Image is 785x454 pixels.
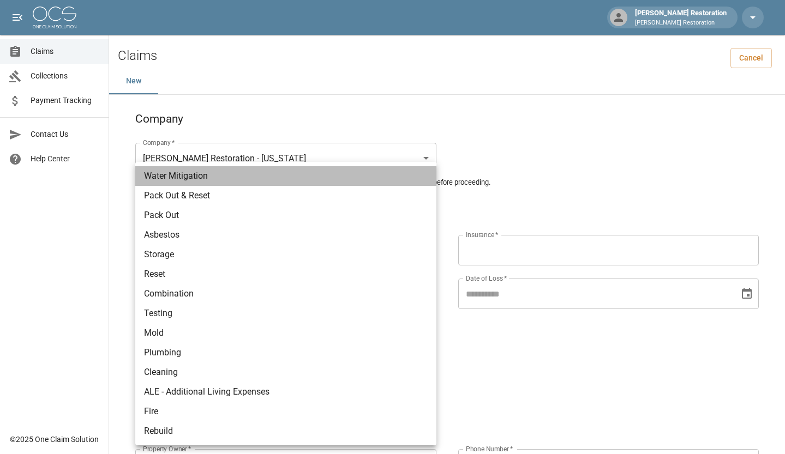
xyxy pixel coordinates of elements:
[135,284,436,304] li: Combination
[135,382,436,402] li: ALE - Additional Living Expenses
[135,225,436,245] li: Asbestos
[135,304,436,323] li: Testing
[135,362,436,382] li: Cleaning
[135,264,436,284] li: Reset
[135,186,436,205] li: Pack Out & Reset
[135,245,436,264] li: Storage
[135,421,436,441] li: Rebuild
[135,343,436,362] li: Plumbing
[135,166,436,186] li: Water Mitigation
[135,323,436,343] li: Mold
[135,205,436,225] li: Pack Out
[135,402,436,421] li: Fire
